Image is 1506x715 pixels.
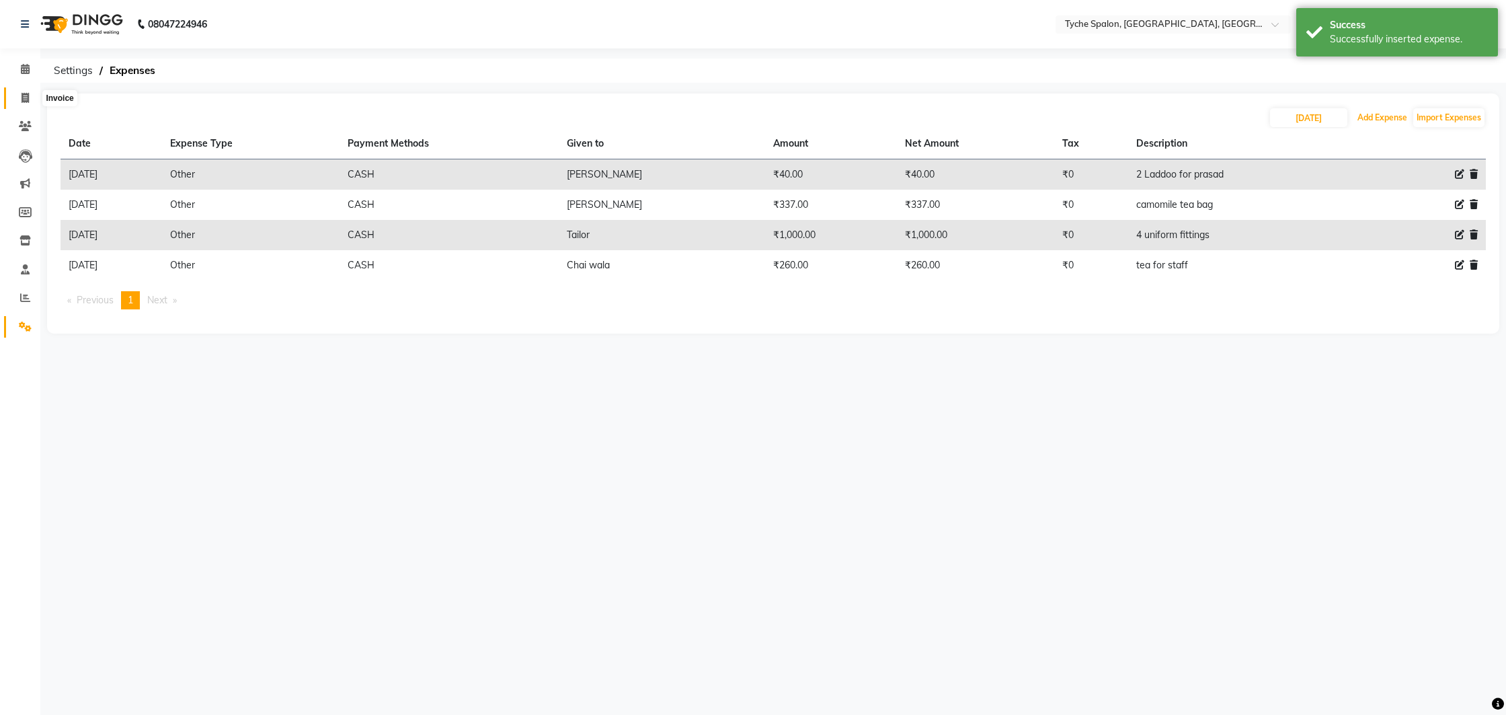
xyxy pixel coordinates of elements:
td: CASH [340,250,559,280]
td: Chai wala [559,250,764,280]
input: PLACEHOLDER.DATE [1270,108,1347,127]
td: Other [162,159,340,190]
td: CASH [340,190,559,220]
td: ₹40.00 [765,159,897,190]
span: Expenses [103,59,162,83]
td: 2 Laddoo for prasad [1128,159,1361,190]
td: ₹1,000.00 [765,220,897,250]
td: 4 uniform fittings [1128,220,1361,250]
td: Other [162,250,340,280]
td: [DATE] [61,220,162,250]
td: camomile tea bag [1128,190,1361,220]
td: [DATE] [61,190,162,220]
div: Successfully inserted expense. [1330,32,1488,46]
th: Given to [559,128,764,159]
td: ₹40.00 [897,159,1054,190]
td: [PERSON_NAME] [559,159,764,190]
button: Import Expenses [1413,108,1484,127]
span: Next [147,294,167,306]
td: [DATE] [61,159,162,190]
th: Payment Methods [340,128,559,159]
th: Expense Type [162,128,340,159]
td: CASH [340,220,559,250]
th: Description [1128,128,1361,159]
span: Previous [77,294,114,306]
td: ₹337.00 [897,190,1054,220]
b: 08047224946 [148,5,207,43]
th: Date [61,128,162,159]
td: Tailor [559,220,764,250]
td: Other [162,220,340,250]
img: logo [34,5,126,43]
td: ₹0 [1054,220,1128,250]
span: 1 [128,294,133,306]
td: ₹0 [1054,250,1128,280]
td: ₹260.00 [765,250,897,280]
td: ₹260.00 [897,250,1054,280]
td: CASH [340,159,559,190]
td: ₹0 [1054,190,1128,220]
td: [DATE] [61,250,162,280]
td: [PERSON_NAME] [559,190,764,220]
th: Tax [1054,128,1128,159]
td: Other [162,190,340,220]
td: tea for staff [1128,250,1361,280]
td: ₹1,000.00 [897,220,1054,250]
div: Success [1330,18,1488,32]
nav: Pagination [61,291,1486,309]
div: Invoice [42,90,77,106]
span: Settings [47,59,100,83]
th: Net Amount [897,128,1054,159]
td: ₹337.00 [765,190,897,220]
th: Amount [765,128,897,159]
td: ₹0 [1054,159,1128,190]
button: Add Expense [1354,108,1411,127]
